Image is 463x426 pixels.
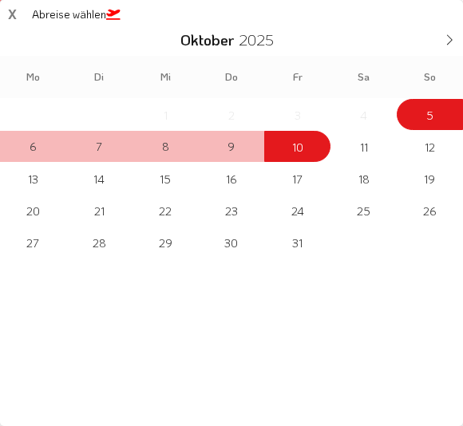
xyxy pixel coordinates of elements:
span: Oktober 14, 2025 [66,163,133,194]
span: Oktober 24, 2025 [264,195,330,226]
span: Oktober 23, 2025 [199,195,265,226]
span: Oktober 30, 2025 [199,227,265,258]
div: x [8,2,17,22]
input: Year [234,30,287,49]
span: Oktober 19, 2025 [397,163,463,194]
span: Sa [330,72,397,82]
span: Oktober [180,33,234,48]
span: Oktober 1, 2025 [133,99,199,130]
span: So [397,72,463,82]
span: Mi [133,72,199,82]
span: Oktober 10, 2025 [264,131,330,162]
span: Oktober 7, 2025 [66,131,133,162]
span: Oktober 15, 2025 [133,163,199,194]
span: Oktober 3, 2025 [264,99,330,130]
span: Oktober 17, 2025 [264,163,330,194]
span: Oktober 11, 2025 [330,131,397,162]
span: Di [66,72,133,82]
span: Oktober 12, 2025 [397,131,463,162]
span: Oktober 21, 2025 [66,195,133,226]
span: Oktober 18, 2025 [330,163,397,194]
span: Oktober 2, 2025 [199,99,265,130]
span: Do [199,72,265,82]
span: Oktober 29, 2025 [133,227,199,258]
span: Oktober 9, 2025 [199,131,265,162]
span: Oktober 31, 2025 [264,227,330,258]
span: Fr [264,72,330,82]
span: Oktober 25, 2025 [330,195,397,226]
span: Oktober 28, 2025 [66,227,133,258]
div: Abreise wählen [32,5,121,24]
span: Oktober 26, 2025 [397,195,463,226]
span: Oktober 22, 2025 [133,195,199,226]
span: Oktober 4, 2025 [330,99,397,130]
span: Oktober 8, 2025 [133,131,199,162]
span: Oktober 16, 2025 [199,163,265,194]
